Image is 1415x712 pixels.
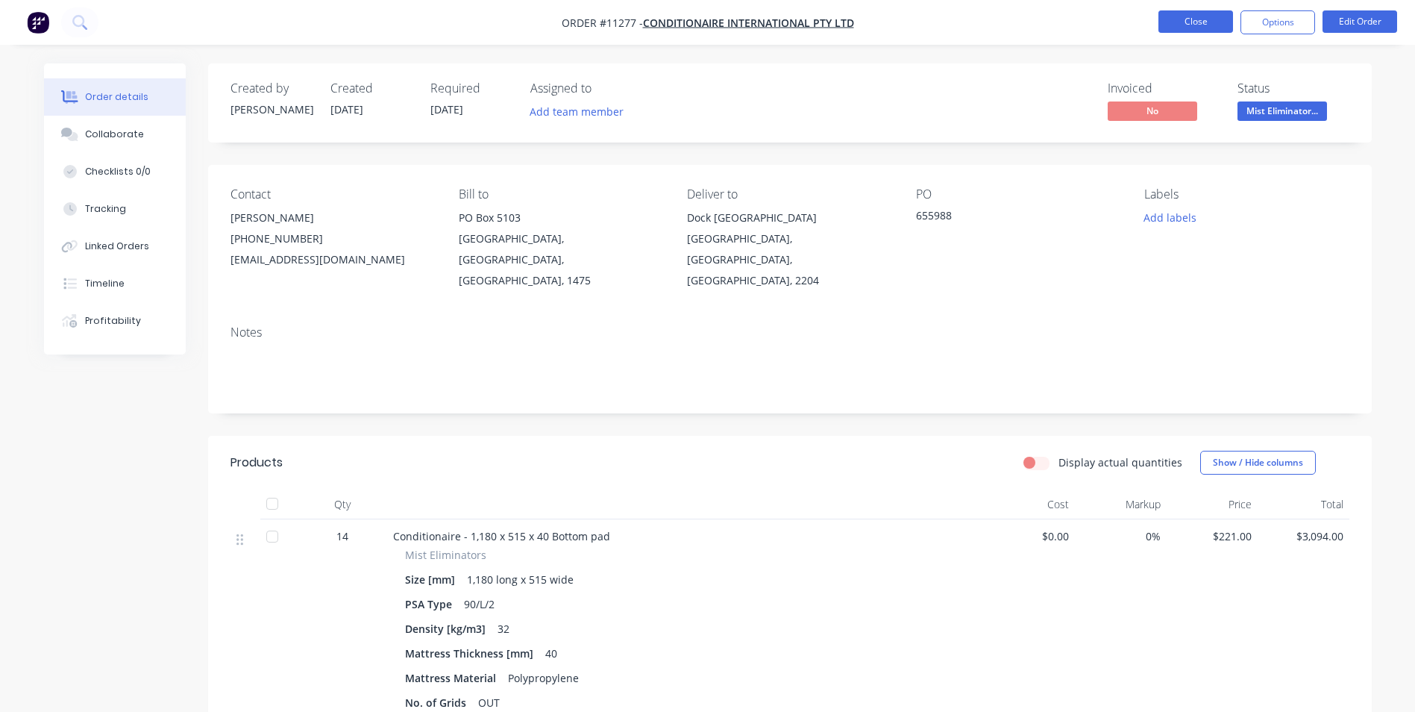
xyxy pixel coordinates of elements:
div: Deliver to [687,187,891,202]
div: Created [330,81,412,96]
div: 32 [492,618,515,640]
button: Add labels [1136,207,1205,228]
button: Profitability [44,302,186,340]
div: Total [1258,490,1349,519]
span: $0.00 [990,528,1070,544]
div: 655988 [916,207,1102,228]
div: 90/L/2 [458,593,501,615]
span: 0% [1081,528,1161,544]
div: [PERSON_NAME] [230,102,313,117]
div: Invoiced [1108,81,1220,96]
div: Size [mm] [405,569,461,590]
button: Mist Eliminator... [1237,102,1327,124]
div: [EMAIL_ADDRESS][DOMAIN_NAME] [230,249,435,270]
span: Mist Eliminators [405,547,486,563]
button: Edit Order [1323,10,1397,33]
div: Price [1167,490,1258,519]
button: Tracking [44,190,186,228]
div: Created by [230,81,313,96]
button: Add team member [521,102,631,122]
span: Mist Eliminator... [1237,102,1327,120]
button: Add team member [530,102,632,122]
div: Collaborate [85,128,144,141]
div: Qty [298,490,387,519]
a: Conditionaire International Pty Ltd [643,16,854,30]
div: Tracking [85,202,126,216]
img: Factory [27,11,49,34]
div: Required [430,81,512,96]
label: Display actual quantities [1058,455,1182,470]
div: Dock [GEOGRAPHIC_DATA] [687,207,891,228]
div: Cost [984,490,1076,519]
button: Timeline [44,265,186,302]
div: [GEOGRAPHIC_DATA], [GEOGRAPHIC_DATA], [GEOGRAPHIC_DATA], 1475 [459,228,663,291]
button: Close [1158,10,1233,33]
div: PO Box 5103[GEOGRAPHIC_DATA], [GEOGRAPHIC_DATA], [GEOGRAPHIC_DATA], 1475 [459,207,663,291]
button: Linked Orders [44,228,186,265]
div: Markup [1075,490,1167,519]
span: [DATE] [430,102,463,116]
div: Mattress Thickness [mm] [405,643,539,664]
span: $3,094.00 [1264,528,1343,544]
div: Order details [85,90,148,104]
div: Density [kg/m3] [405,618,492,640]
span: No [1108,102,1197,120]
div: Checklists 0/0 [85,165,151,178]
span: 14 [336,528,348,544]
div: Contact [230,187,435,202]
div: PSA Type [405,593,458,615]
button: Order details [44,78,186,116]
div: Profitability [85,314,141,328]
div: Linked Orders [85,240,149,253]
button: Collaborate [44,116,186,153]
div: [PERSON_NAME][PHONE_NUMBER][EMAIL_ADDRESS][DOMAIN_NAME] [230,207,435,270]
div: Polypropylene [502,667,585,689]
button: Checklists 0/0 [44,153,186,190]
div: Notes [230,325,1349,340]
span: [DATE] [330,102,363,116]
div: Status [1237,81,1349,96]
button: Show / Hide columns [1200,451,1316,475]
div: Bill to [459,187,663,202]
div: [GEOGRAPHIC_DATA], [GEOGRAPHIC_DATA], [GEOGRAPHIC_DATA], 2204 [687,228,891,291]
div: Products [230,454,283,472]
div: Dock [GEOGRAPHIC_DATA][GEOGRAPHIC_DATA], [GEOGRAPHIC_DATA], [GEOGRAPHIC_DATA], 2204 [687,207,891,291]
div: 1,180 long x 515 wide [461,569,580,590]
div: Mattress Material [405,667,502,689]
div: PO [916,187,1120,202]
span: Conditionaire - 1,180 x 515 x 40 Bottom pad [393,529,610,543]
div: Timeline [85,277,125,290]
div: [PHONE_NUMBER] [230,228,435,249]
button: Options [1240,10,1315,34]
span: Order #11277 - [562,16,643,30]
div: [PERSON_NAME] [230,207,435,228]
div: Assigned to [530,81,680,96]
div: PO Box 5103 [459,207,663,228]
span: $221.00 [1173,528,1252,544]
div: Labels [1144,187,1349,202]
div: 40 [539,643,563,664]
